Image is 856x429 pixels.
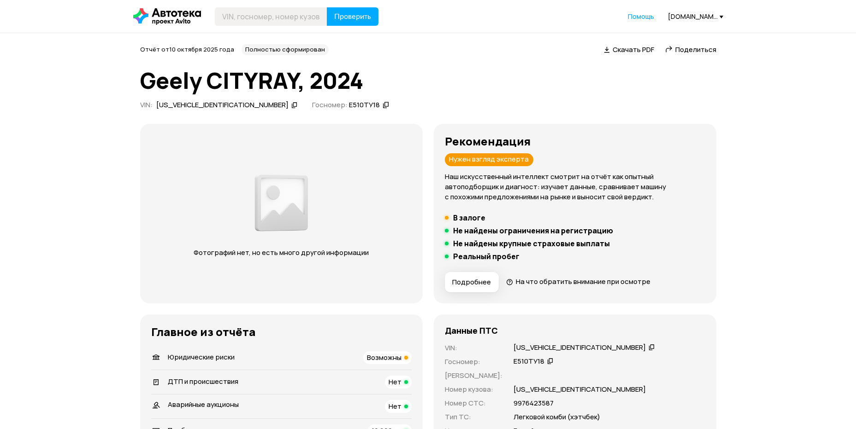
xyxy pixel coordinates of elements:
[604,45,654,54] a: Скачать PDF
[445,172,705,202] p: Наш искусственный интеллект смотрит на отчёт как опытный автоподборщик и диагност: изучает данные...
[445,343,502,353] p: VIN :
[312,100,348,110] span: Госномер:
[367,353,401,362] span: Возможны
[140,100,153,110] span: VIN :
[185,248,378,258] p: Фотографий нет, но есть много другой информации
[445,135,705,148] h3: Рекомендация
[445,153,533,166] div: Нужен взгляд эксперта
[453,252,520,261] h5: Реальный пробег
[514,357,544,366] div: Е510ТУ18
[613,45,654,54] span: Скачать PDF
[215,7,327,26] input: VIN, госномер, номер кузова
[453,213,485,222] h5: В залоге
[140,68,716,93] h1: Geely CITYRAY, 2024
[453,226,613,235] h5: Не найдены ограничения на регистрацию
[389,377,401,387] span: Нет
[242,44,329,55] div: Полностью сформирован
[452,278,491,287] span: Подробнее
[140,45,234,53] span: Отчёт от 10 октября 2025 года
[445,412,502,422] p: Тип ТС :
[514,412,600,422] p: Легковой комби (хэтчбек)
[675,45,716,54] span: Поделиться
[514,398,554,408] p: 9976423587
[389,401,401,411] span: Нет
[514,384,646,394] p: [US_VEHICLE_IDENTIFICATION_NUMBER]
[349,100,380,110] div: Е510ТУ18
[665,45,716,54] a: Поделиться
[445,325,498,336] h4: Данные ПТС
[151,325,412,338] h3: Главное из отчёта
[252,169,310,237] img: 2a3f492e8892fc00.png
[506,277,651,286] a: На что обратить внимание при осмотре
[445,398,502,408] p: Номер СТС :
[168,377,238,386] span: ДТП и происшествия
[334,13,371,20] span: Проверить
[628,12,654,21] a: Помощь
[445,384,502,394] p: Номер кузова :
[327,7,378,26] button: Проверить
[516,277,650,286] span: На что обратить внимание при осмотре
[668,12,723,21] div: [DOMAIN_NAME][EMAIL_ADDRESS][DOMAIN_NAME]
[445,357,502,367] p: Госномер :
[156,100,289,110] div: [US_VEHICLE_IDENTIFICATION_NUMBER]
[445,272,499,292] button: Подробнее
[168,400,239,409] span: Аварийные аукционы
[453,239,610,248] h5: Не найдены крупные страховые выплаты
[445,371,502,381] p: [PERSON_NAME] :
[514,343,646,353] div: [US_VEHICLE_IDENTIFICATION_NUMBER]
[168,352,235,362] span: Юридические риски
